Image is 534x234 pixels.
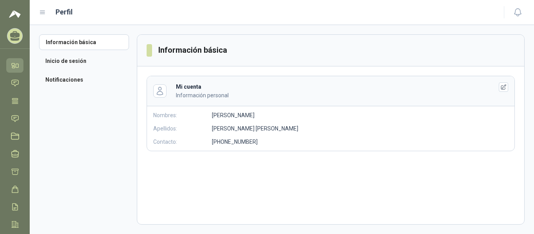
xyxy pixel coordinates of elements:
p: Información personal [176,91,481,100]
b: Mi cuenta [176,84,201,90]
p: Nombres: [153,111,212,120]
a: Inicio de sesión [39,53,129,69]
p: Contacto: [153,138,212,146]
h1: Perfil [56,7,73,18]
p: [PERSON_NAME] [212,111,254,120]
p: [PERSON_NAME] [PERSON_NAME] [212,124,298,133]
p: Apellidos: [153,124,212,133]
a: Notificaciones [39,72,129,88]
a: Información básica [39,34,129,50]
p: [PHONE_NUMBER] [212,138,258,146]
img: Logo peakr [9,9,21,19]
h3: Información básica [158,44,228,56]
